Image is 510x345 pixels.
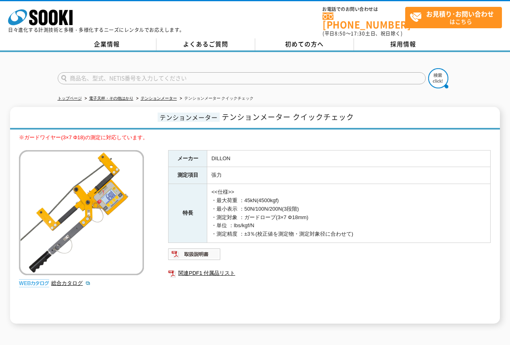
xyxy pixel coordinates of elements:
[169,167,207,184] th: 測定項目
[58,96,82,100] a: トップページ
[207,167,491,184] td: 張力
[168,268,491,278] a: 関連PDF1 付属品リスト
[58,38,156,50] a: 企業情報
[285,40,324,48] span: 初めての方へ
[428,68,448,88] img: btn_search.png
[19,134,148,140] span: ※ガードワイヤー(3×7 Φ18)の測定に対応しています。
[354,38,453,50] a: 採用情報
[222,111,354,122] span: テンションメーター クイックチェック
[19,279,49,287] img: webカタログ
[89,96,133,100] a: 電子天秤・その他はかり
[323,13,405,29] a: [PHONE_NUMBER]
[169,184,207,243] th: 特長
[19,150,144,275] img: テンションメーター クイックチェック
[351,30,365,37] span: 17:30
[158,113,220,122] span: テンションメーター
[58,72,426,84] input: 商品名、型式、NETIS番号を入力してください
[207,150,491,167] td: DILLON
[426,9,494,19] strong: お見積り･お問い合わせ
[168,248,221,261] img: 取扱説明書
[323,7,405,12] span: お電話でのお問い合わせは
[405,7,502,28] a: お見積り･お問い合わせはこちら
[51,280,91,286] a: 総合カタログ
[255,38,354,50] a: 初めての方へ
[141,96,177,100] a: テンションメーター
[8,27,185,32] p: 日々進化する計測技術と多種・多様化するニーズにレンタルでお応えします。
[335,30,346,37] span: 8:50
[178,94,254,103] li: テンションメーター クイックチェック
[410,7,502,27] span: はこちら
[156,38,255,50] a: よくあるご質問
[169,150,207,167] th: メーカー
[207,184,491,243] td: <<仕様>> ・最大荷重 ：45kN(4500kgf) ・最小表示 ：50N/100N/200N(3段階) ・測定対象 ：ガードロープ(3×7 Φ18mm) ・単位 ：lbs/kgf/N ・測定...
[323,30,402,37] span: (平日 ～ 土日、祝日除く)
[168,253,221,259] a: 取扱説明書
